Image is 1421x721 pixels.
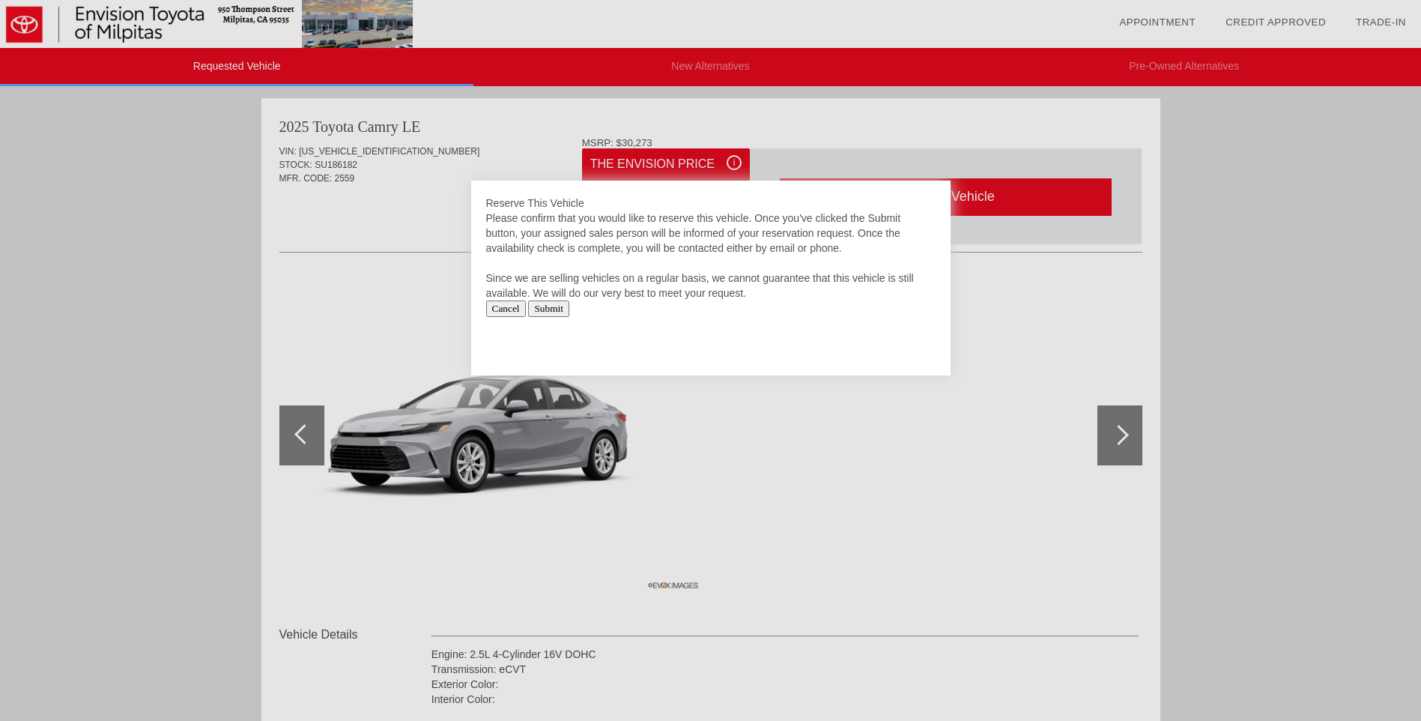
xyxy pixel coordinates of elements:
[1119,16,1196,28] a: Appointment
[1225,16,1326,28] a: Credit Approved
[486,196,936,211] div: Reserve This Vehicle
[528,301,569,317] input: Submit
[1356,16,1406,28] a: Trade-In
[486,301,526,317] input: Cancel
[486,211,936,301] div: Please confirm that you would like to reserve this vehicle. Once you've clicked the Submit button...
